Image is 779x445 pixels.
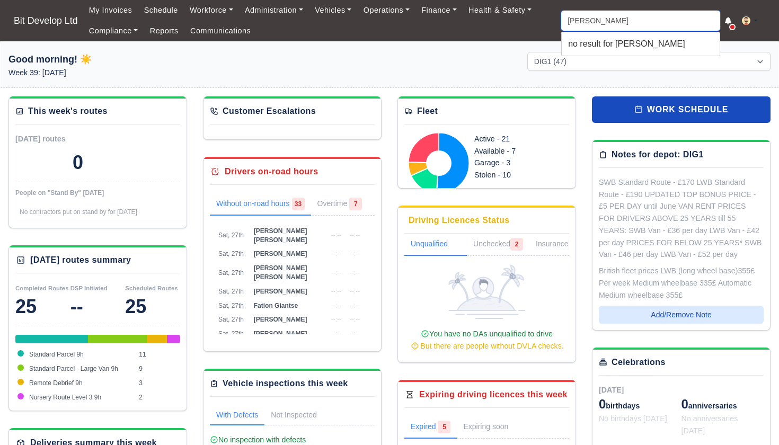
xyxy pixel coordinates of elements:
div: Nursery Route Level 3 9h [167,335,180,343]
span: --:-- [350,302,360,309]
span: 33 [292,198,305,210]
div: Expiring driving licences this week [419,388,568,401]
div: You have no DAs unqualified to drive [409,328,565,352]
small: Scheduled Routes [125,285,178,291]
span: --:-- [350,250,360,257]
span: [PERSON_NAME] [254,330,307,337]
a: Unqualified [404,234,467,256]
span: --:-- [331,316,341,323]
a: Not Inspected [264,405,323,425]
span: --:-- [331,232,341,239]
span: Standard Parcel - Large Van 9h [29,365,118,372]
a: Communications [184,21,257,41]
span: Sat, 27th [218,330,244,337]
span: [PERSON_NAME] [PERSON_NAME] [254,227,307,244]
p: Week 39: [DATE] [8,67,252,79]
a: Unchecked [467,234,529,256]
span: Sat, 27th [218,232,244,239]
span: Sat, 27th [218,288,244,295]
span: --:-- [350,269,360,277]
span: [PERSON_NAME] [PERSON_NAME] [254,264,307,281]
div: Customer Escalations [223,105,316,118]
small: Completed Routes [15,285,69,291]
td: 3 [136,376,180,390]
span: Remote Debrief 9h [29,379,83,387]
span: Sat, 27th [218,250,244,257]
span: Bit Develop Ltd [8,10,83,31]
span: --:-- [350,316,360,323]
span: No inspection with defects [210,435,306,444]
a: Expired [404,416,457,439]
div: [DATE] routes summary [30,254,131,266]
div: Drivers on-road hours [225,165,318,178]
span: 1 [569,238,581,251]
a: Expiring soon [457,416,529,439]
span: Sat, 27th [218,269,244,277]
span: --:-- [350,232,360,239]
div: 25 [15,296,70,317]
span: [PERSON_NAME] [254,250,307,257]
div: anniversaries [681,396,764,413]
div: 25 [125,296,180,317]
td: 11 [136,348,180,362]
div: SWB Standard Route - £170 LWB Standard Route - £190 UPDATED TOP BONUS PRICE - £5 PER DAY until Ju... [599,176,764,261]
a: Overtime [311,193,369,216]
a: work schedule [592,96,771,123]
div: British fleet prices LWB (long wheel base)355£ Per week Medium wheelbase 335£ Automatic Medium wh... [599,265,764,301]
span: No contractors put on stand by for [DATE] [20,208,137,216]
span: --:-- [350,330,360,337]
div: Standard Parcel 9h [15,335,88,343]
a: Without on-road hours [210,193,311,216]
iframe: Chat Widget [726,394,779,445]
div: birthdays [599,396,681,413]
span: Sat, 27th [218,302,244,309]
div: 0 [73,152,83,173]
div: Celebrations [612,356,666,369]
div: Garage - 3 [474,157,557,169]
span: [PERSON_NAME] [254,288,307,295]
li: no result for [PERSON_NAME] [562,35,720,53]
div: People on "Stand By" [DATE] [15,189,180,197]
div: Driving Licences Status [409,214,510,227]
span: Nursery Route Level 3 9h [29,394,101,401]
span: --:-- [331,302,341,309]
td: 9 [136,362,180,376]
span: --:-- [331,269,341,277]
div: Active - 21 [474,133,557,145]
input: Search... [561,11,720,31]
div: Vehicle inspections this week [223,377,348,390]
span: 0 [599,397,606,411]
span: Standard Parcel 9h [29,351,84,358]
span: No birthdays [DATE] [599,414,667,423]
span: [DATE] [599,386,624,394]
a: With Defects [210,405,264,425]
span: 0 [681,397,688,411]
div: -- [70,296,126,317]
div: Notes for depot: DIG1 [612,148,704,161]
a: Bit Develop Ltd [8,11,83,31]
span: No anniversaries [DATE] [681,414,738,435]
div: But there are people without DVLA checks. [409,340,565,352]
span: Fation Giantse [254,302,298,309]
span: 5 [438,421,450,433]
span: [PERSON_NAME] [254,316,307,323]
small: DSP Initiated [70,285,108,291]
span: --:-- [331,250,341,257]
div: [DATE] routes [15,133,98,145]
a: Insurance [529,234,587,256]
div: Stolen - 10 [474,169,557,181]
span: --:-- [350,288,360,295]
h1: Good morning! ☀️ [8,52,252,67]
span: Sat, 27th [218,316,244,323]
button: Add/Remove Note [599,306,764,324]
a: Compliance [83,21,144,41]
td: 2 [136,390,180,405]
span: --:-- [331,330,341,337]
div: Available - 7 [474,145,557,157]
div: Remote Debrief 9h [147,335,167,343]
span: 7 [349,198,362,210]
span: 2 [510,238,523,251]
span: --:-- [331,288,341,295]
div: Fleet [417,105,438,118]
